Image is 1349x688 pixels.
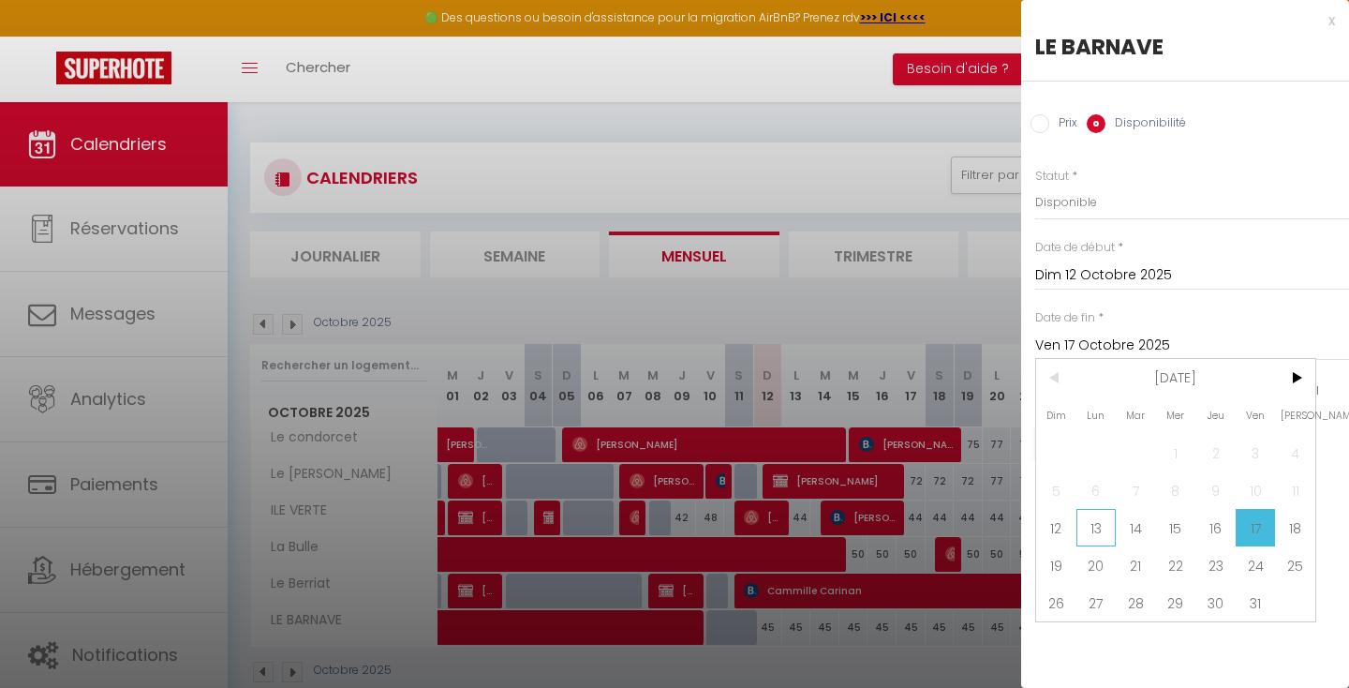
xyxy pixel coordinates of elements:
[1195,434,1236,471] span: 2
[1275,434,1315,471] span: 4
[1195,471,1236,509] span: 9
[1076,471,1117,509] span: 6
[1116,546,1156,584] span: 21
[1275,359,1315,396] span: >
[1036,546,1076,584] span: 19
[1275,471,1315,509] span: 11
[1036,396,1076,434] span: Dim
[1236,509,1276,546] span: 17
[1195,396,1236,434] span: Jeu
[1275,509,1315,546] span: 18
[1076,584,1117,621] span: 27
[1076,396,1117,434] span: Lun
[1116,396,1156,434] span: Mar
[1036,471,1076,509] span: 5
[1036,584,1076,621] span: 26
[1156,396,1196,434] span: Mer
[1116,509,1156,546] span: 14
[1195,546,1236,584] span: 23
[1236,396,1276,434] span: Ven
[1236,434,1276,471] span: 3
[1076,546,1117,584] span: 20
[1156,434,1196,471] span: 1
[1116,584,1156,621] span: 28
[1236,546,1276,584] span: 24
[1275,546,1315,584] span: 25
[1156,584,1196,621] span: 29
[1035,168,1069,186] label: Statut
[1105,114,1186,135] label: Disponibilité
[1195,584,1236,621] span: 30
[1156,546,1196,584] span: 22
[1035,239,1115,257] label: Date de début
[1236,584,1276,621] span: 31
[1035,32,1335,62] div: LE BARNAVE
[1236,471,1276,509] span: 10
[1116,471,1156,509] span: 7
[1275,396,1315,434] span: [PERSON_NAME]
[1036,509,1076,546] span: 12
[1195,509,1236,546] span: 16
[1076,509,1117,546] span: 13
[1156,509,1196,546] span: 15
[1021,9,1335,32] div: x
[1076,359,1276,396] span: [DATE]
[1049,114,1077,135] label: Prix
[1035,309,1095,327] label: Date de fin
[1156,471,1196,509] span: 8
[1036,359,1076,396] span: <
